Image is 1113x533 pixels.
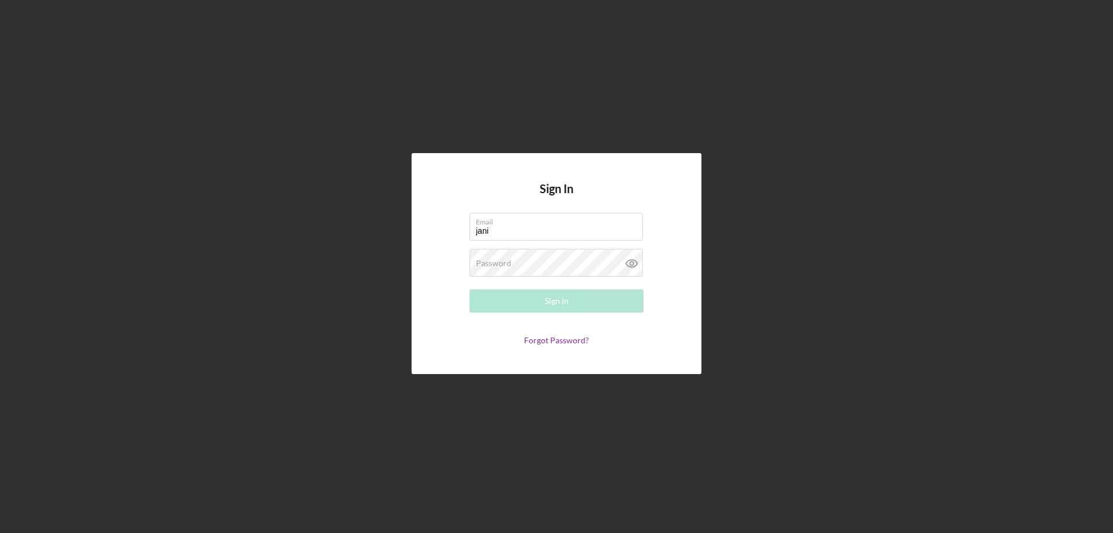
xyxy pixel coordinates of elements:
label: Password [476,259,511,268]
label: Email [476,213,643,226]
h4: Sign In [540,182,573,213]
a: Forgot Password? [524,335,589,345]
button: Sign In [470,289,643,313]
div: Sign In [545,289,569,313]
